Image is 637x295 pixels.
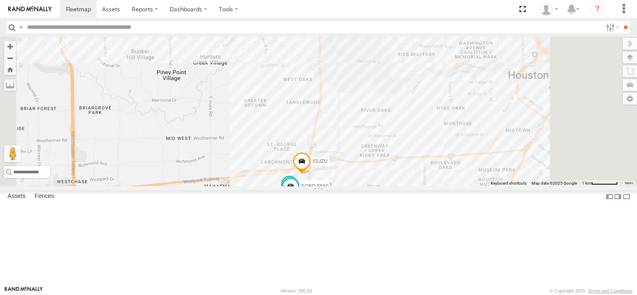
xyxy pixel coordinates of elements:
[588,288,632,293] a: Terms and Conditions
[605,190,614,202] label: Dock Summary Table to the Left
[623,93,637,105] label: Map Settings
[4,64,16,75] button: Zoom Home
[622,190,631,202] label: Hide Summary Table
[3,191,30,202] label: Assets
[491,180,527,186] button: Keyboard shortcuts
[579,180,620,186] button: Map Scale: 1 km per 60 pixels
[18,21,24,33] label: Search Query
[614,190,622,202] label: Dock Summary Table to the Right
[549,288,632,293] div: © Copyright 2025 -
[5,287,43,295] a: Visit our Website
[8,6,52,12] img: rand-logo.svg
[301,181,331,187] span: DODGE RAM
[4,52,16,64] button: Zoom out
[582,181,591,185] span: 1 km
[532,181,577,185] span: Map data ©2025 Google
[30,191,58,202] label: Fences
[301,183,329,189] span: FORD F550
[4,41,16,52] button: Zoom in
[603,21,621,33] label: Search Filter Options
[4,145,21,162] button: Drag Pegman onto the map to open Street View
[4,79,16,91] label: Measure
[537,3,561,15] div: Lupe Hernandez
[313,158,328,164] span: ISUZU
[624,181,633,185] a: Terms
[281,288,312,293] div: Version: 305.03
[591,2,604,16] i: ?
